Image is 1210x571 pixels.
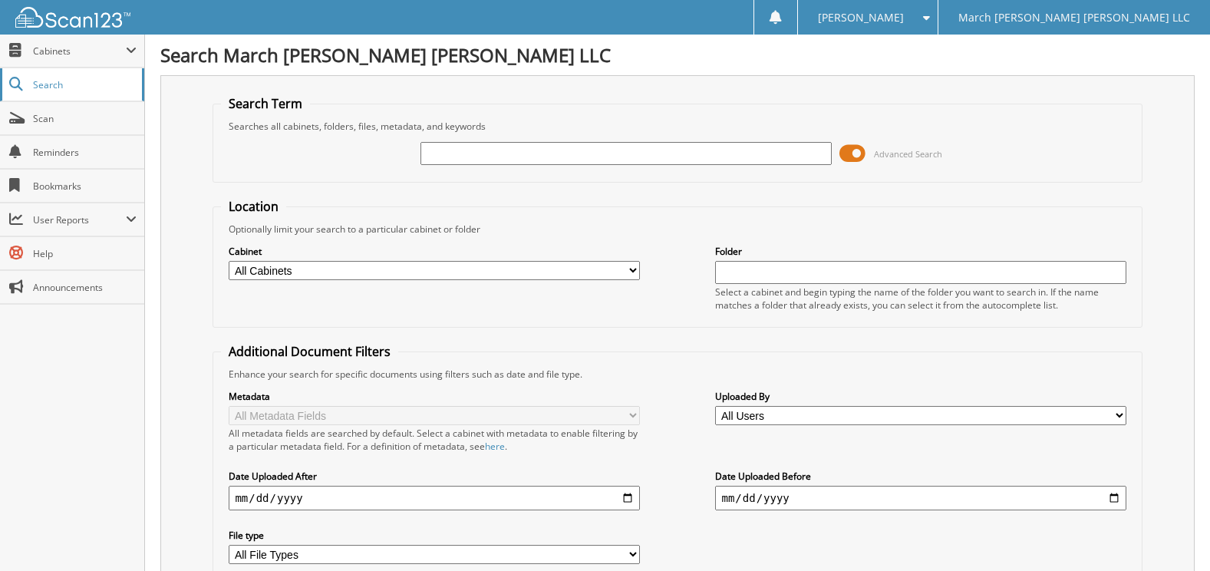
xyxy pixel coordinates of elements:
[715,285,1126,312] div: Select a cabinet and begin typing the name of the folder you want to search in. If the name match...
[485,440,505,453] a: here
[33,247,137,260] span: Help
[715,390,1126,403] label: Uploaded By
[33,180,137,193] span: Bookmarks
[33,45,126,58] span: Cabinets
[221,343,398,360] legend: Additional Document Filters
[221,198,286,215] legend: Location
[15,7,130,28] img: scan123-logo-white.svg
[160,42,1195,68] h1: Search March [PERSON_NAME] [PERSON_NAME] LLC
[715,486,1126,510] input: end
[221,223,1133,236] div: Optionally limit your search to a particular cabinet or folder
[33,146,137,159] span: Reminders
[715,245,1126,258] label: Folder
[229,529,639,542] label: File type
[958,13,1190,22] span: March [PERSON_NAME] [PERSON_NAME] LLC
[221,368,1133,381] div: Enhance your search for specific documents using filters such as date and file type.
[33,78,134,91] span: Search
[33,281,137,294] span: Announcements
[229,245,639,258] label: Cabinet
[229,390,639,403] label: Metadata
[33,213,126,226] span: User Reports
[229,470,639,483] label: Date Uploaded After
[229,427,639,453] div: All metadata fields are searched by default. Select a cabinet with metadata to enable filtering b...
[33,112,137,125] span: Scan
[715,470,1126,483] label: Date Uploaded Before
[221,95,310,112] legend: Search Term
[1133,497,1210,571] iframe: Chat Widget
[229,486,639,510] input: start
[221,120,1133,133] div: Searches all cabinets, folders, files, metadata, and keywords
[874,148,942,160] span: Advanced Search
[818,13,904,22] span: [PERSON_NAME]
